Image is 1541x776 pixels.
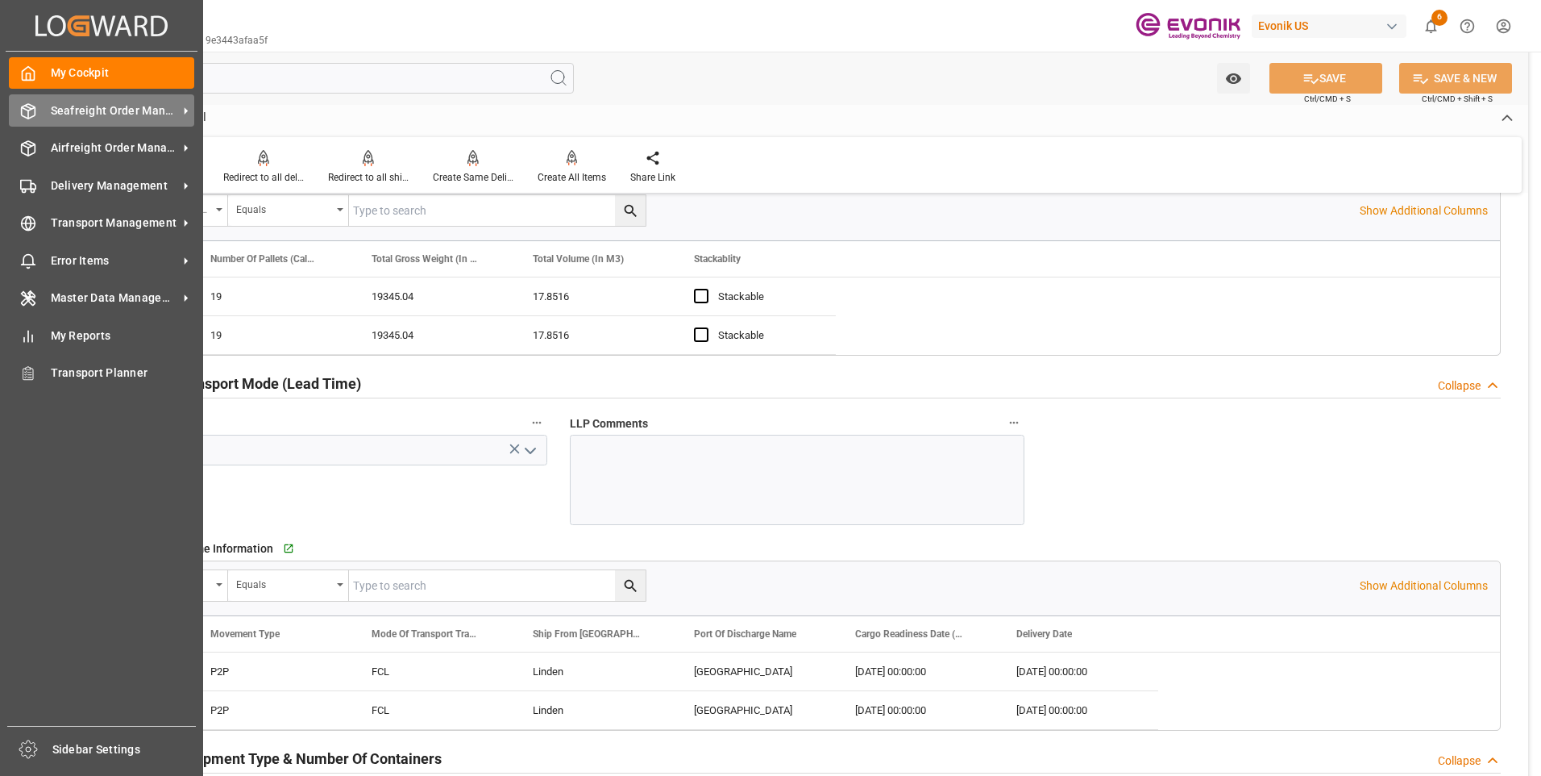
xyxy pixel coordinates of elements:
span: 6 [1431,10,1448,26]
button: open menu [517,438,542,463]
div: Stackable [718,278,816,315]
div: Press SPACE to select this row. [191,277,836,316]
div: Equals [236,198,331,217]
span: LLP Comments [570,415,648,432]
div: 19 [191,316,352,354]
input: Search Fields [74,63,574,94]
a: My Cockpit [9,57,194,89]
div: P2P [191,653,352,690]
div: Equals [236,574,331,592]
span: Transport Management [51,215,178,232]
span: Ctrl/CMD + Shift + S [1422,93,1493,105]
div: Press SPACE to select this row. [191,691,1158,730]
div: [DATE] 00:00:00 [997,691,1158,729]
div: Linden [513,653,675,690]
button: Evonik US [1252,10,1413,41]
span: My Reports [51,328,195,344]
img: Evonik-brand-mark-Deep-Purple-RGB.jpeg_1700498283.jpeg [1136,12,1240,40]
div: [DATE] 00:00:00 [997,653,1158,690]
span: Delivery Date [1016,628,1072,640]
button: SAVE [1269,63,1382,94]
h2: Challenging Transport Mode (Lead Time) [93,373,361,394]
div: Linden [513,691,675,729]
span: Airfreight Order Management [51,140,178,156]
span: Transport Planner [51,365,195,382]
span: Sidebar Settings [52,741,197,758]
button: search button [615,195,646,226]
button: open menu [1217,63,1250,94]
div: 17.8516 [513,316,675,354]
div: Press SPACE to select this row. [191,316,836,355]
span: Number Of Pallets (Calculated) [210,253,318,265]
div: Share Link [630,170,675,185]
button: LLP Comments [1003,412,1024,433]
span: Stackablity [694,253,741,265]
div: [GEOGRAPHIC_DATA] [675,691,836,729]
p: Show Additional Columns [1360,202,1488,219]
div: FCL [352,653,513,690]
div: FCL [352,691,513,729]
div: [DATE] 00:00:00 [836,691,997,729]
span: Cargo Readiness Date (Shipping Date) [855,628,963,640]
span: Error Items [51,252,178,269]
input: Type to search [349,570,646,601]
h2: Challenging Equipment Type & Number Of Containers [93,748,442,770]
div: Create All Items [538,170,606,185]
span: Delivery Management [51,177,178,194]
span: Master Data Management [51,290,178,307]
button: Challenge Status [526,412,547,433]
div: 19 [191,277,352,315]
button: Help Center [1449,8,1485,44]
div: [GEOGRAPHIC_DATA] [675,653,836,690]
div: Evonik US [1252,15,1406,38]
div: Collapse [1438,378,1481,394]
button: search button [615,570,646,601]
span: My Cockpit [51,65,195,81]
span: Movement Type [210,628,280,640]
div: 19345.04 [352,277,513,315]
div: Collapse [1438,753,1481,770]
button: open menu [228,570,349,601]
span: Mode Of Transport Translation [372,628,480,640]
a: Transport Planner [9,357,194,389]
div: Redirect to all deliveries [223,170,304,185]
div: Redirect to all shipments [328,170,409,185]
div: 17.8516 [513,277,675,315]
span: Total Gross Weight (In KG) [372,253,480,265]
div: [DATE] 00:00:00 [836,653,997,690]
p: Show Additional Columns [1360,578,1488,595]
button: open menu [228,195,349,226]
div: 19345.04 [352,316,513,354]
div: Create Same Delivery Date [433,170,513,185]
span: Total Volume (In M3) [533,253,624,265]
span: Ship From [GEOGRAPHIC_DATA] [533,628,641,640]
button: show 6 new notifications [1413,8,1449,44]
span: Seafreight Order Management [51,102,178,119]
button: SAVE & NEW [1399,63,1512,94]
div: Press SPACE to select this row. [191,653,1158,691]
a: My Reports [9,319,194,351]
span: Ctrl/CMD + S [1304,93,1351,105]
span: Port Of Discharge Name [694,628,796,640]
input: Type to search [349,195,646,226]
div: Stackable [718,317,816,354]
div: P2P [191,691,352,729]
